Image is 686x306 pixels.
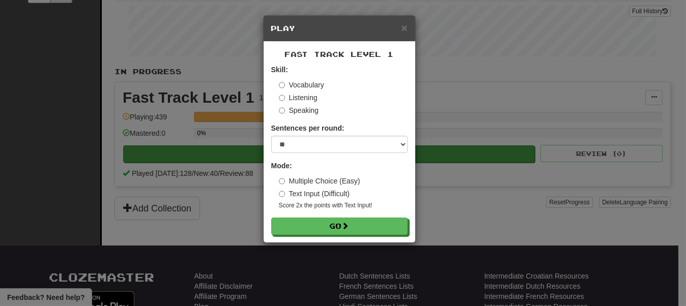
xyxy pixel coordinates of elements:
[279,93,318,103] label: Listening
[279,95,285,101] input: Listening
[401,22,407,34] span: ×
[279,189,350,199] label: Text Input (Difficult)
[279,178,285,185] input: Multiple Choice (Easy)
[279,201,408,210] small: Score 2x the points with Text Input !
[271,66,288,74] strong: Skill:
[279,191,285,197] input: Text Input (Difficult)
[279,107,285,114] input: Speaking
[271,218,408,235] button: Go
[401,22,407,33] button: Close
[279,82,285,88] input: Vocabulary
[271,162,292,170] strong: Mode:
[285,50,394,58] span: Fast Track Level 1
[279,80,324,90] label: Vocabulary
[271,23,408,34] h5: Play
[279,105,319,115] label: Speaking
[279,176,360,186] label: Multiple Choice (Easy)
[271,123,345,133] label: Sentences per round:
